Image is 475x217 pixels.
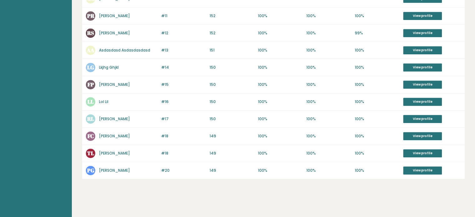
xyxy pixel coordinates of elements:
p: 149 [210,168,254,173]
p: #11 [161,13,206,19]
p: 100% [258,65,303,70]
p: 100% [258,82,303,87]
p: #18 [161,133,206,139]
p: 100% [355,168,399,173]
p: 100% [258,168,303,173]
p: 100% [355,133,399,139]
text: FP [87,81,94,88]
p: 100% [355,65,399,70]
a: View profile [403,12,442,20]
text: AA [87,47,94,54]
p: #15 [161,82,206,87]
text: RS [87,29,94,37]
p: 100% [306,116,351,122]
a: View profile [403,149,442,157]
text: PG [87,167,94,174]
p: 149 [210,133,254,139]
p: #17 [161,116,206,122]
p: 151 [210,47,254,53]
a: [PERSON_NAME] [99,150,130,156]
text: LG [87,64,94,71]
p: #18 [161,150,206,156]
p: 100% [306,150,351,156]
p: 100% [306,47,351,53]
p: 100% [258,30,303,36]
p: 149 [210,150,254,156]
a: Lkjhg Ghjkl [99,65,119,70]
a: [PERSON_NAME] [99,133,130,139]
p: 100% [306,99,351,105]
p: 100% [258,116,303,122]
p: 152 [210,30,254,36]
a: View profile [403,63,442,72]
p: 100% [306,65,351,70]
p: 152 [210,13,254,19]
p: 150 [210,65,254,70]
p: #14 [161,65,206,70]
p: 99% [355,30,399,36]
p: #16 [161,99,206,105]
p: 100% [355,13,399,19]
p: 100% [306,133,351,139]
p: 150 [210,82,254,87]
a: Asdasdasd Asdasdasdasd [99,47,150,53]
a: [PERSON_NAME] [99,168,130,173]
text: RL [87,115,94,122]
p: 100% [306,168,351,173]
p: 100% [355,116,399,122]
a: View profile [403,29,442,37]
p: #12 [161,30,206,36]
p: 100% [306,13,351,19]
p: 100% [355,99,399,105]
a: View profile [403,166,442,175]
p: 100% [258,133,303,139]
text: LL [87,98,94,105]
p: 150 [210,116,254,122]
text: TL [87,150,94,157]
a: [PERSON_NAME] [99,116,130,121]
p: 150 [210,99,254,105]
p: 100% [258,150,303,156]
a: View profile [403,81,442,89]
text: FC [87,132,94,140]
text: PR [87,12,95,19]
p: 100% [258,47,303,53]
p: 100% [258,99,303,105]
p: 100% [306,82,351,87]
p: 100% [355,47,399,53]
a: View profile [403,132,442,140]
a: View profile [403,46,442,54]
p: #13 [161,47,206,53]
p: 100% [306,30,351,36]
a: [PERSON_NAME] [99,13,130,18]
p: 100% [355,82,399,87]
p: #20 [161,168,206,173]
a: View profile [403,115,442,123]
p: 100% [355,150,399,156]
a: Lol Lil [99,99,108,104]
a: [PERSON_NAME] [99,30,130,36]
a: View profile [403,98,442,106]
a: [PERSON_NAME] [99,82,130,87]
p: 100% [258,13,303,19]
